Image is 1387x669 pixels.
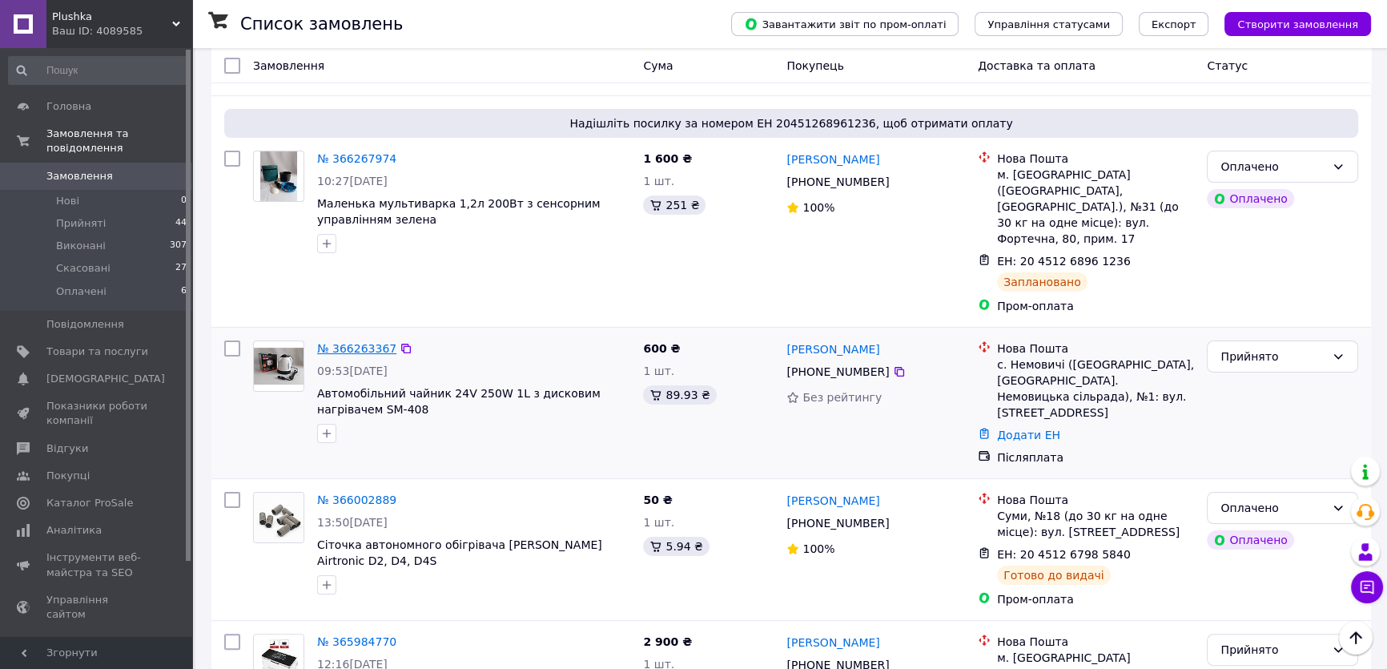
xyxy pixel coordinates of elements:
[260,151,298,201] img: Фото товару
[643,385,716,405] div: 89.93 ₴
[46,99,91,114] span: Головна
[978,59,1096,72] span: Доставка та оплата
[786,59,843,72] span: Покупець
[317,175,388,187] span: 10:27[DATE]
[643,152,692,165] span: 1 600 ₴
[997,449,1194,465] div: Післяплата
[802,391,882,404] span: Без рейтингу
[643,635,692,648] span: 2 900 ₴
[1207,59,1248,72] span: Статус
[240,14,403,34] h1: Список замовлень
[1224,12,1371,36] button: Створити замовлення
[1220,348,1325,365] div: Прийнято
[56,239,106,253] span: Виконані
[802,201,834,214] span: 100%
[1220,499,1325,517] div: Оплачено
[46,345,148,359] span: Товари та послуги
[317,365,388,377] span: 09:53[DATE]
[786,493,879,509] a: [PERSON_NAME]
[997,151,1194,167] div: Нова Пошта
[46,635,148,663] span: Гаманець компанії
[997,272,1087,292] div: Заплановано
[1139,12,1209,36] button: Експорт
[46,399,148,428] span: Показники роботи компанії
[253,151,304,202] a: Фото товару
[643,342,680,355] span: 600 ₴
[56,261,111,276] span: Скасовані
[317,538,602,567] a: Сіточка автономного обігрівача [PERSON_NAME] Airtronic D2, D4, D4S
[181,194,187,208] span: 0
[1207,530,1293,550] div: Оплачено
[317,494,396,506] a: № 366002889
[56,194,79,208] span: Нові
[786,341,879,357] a: [PERSON_NAME]
[46,372,165,386] span: [DEMOGRAPHIC_DATA]
[1220,641,1325,659] div: Прийнято
[52,24,192,38] div: Ваш ID: 4089585
[786,635,879,651] a: [PERSON_NAME]
[783,512,892,534] div: [PHONE_NUMBER]
[46,550,148,579] span: Інструменти веб-майстра та SEO
[56,216,106,231] span: Прийняті
[997,634,1194,650] div: Нова Пошта
[254,348,304,385] img: Фото товару
[317,197,601,226] a: Маленька мультиварка 1,2л 200Вт з сенсорним управлінням зелена
[317,516,388,529] span: 13:50[DATE]
[643,365,674,377] span: 1 шт.
[744,17,946,31] span: Завантажити звіт по пром-оплаті
[997,429,1060,441] a: Додати ЕН
[317,152,396,165] a: № 366267974
[643,59,673,72] span: Cума
[46,496,133,510] span: Каталог ProSale
[997,341,1194,357] div: Нова Пошта
[783,361,892,383] div: [PHONE_NUMBER]
[231,115,1352,131] span: Надішліть посилку за номером ЕН 20451268961236, щоб отримати оплату
[317,635,396,648] a: № 365984770
[46,593,148,622] span: Управління сайтом
[1152,18,1196,30] span: Експорт
[997,298,1194,314] div: Пром-оплата
[1339,621,1373,655] button: Наверх
[997,591,1194,607] div: Пром-оплата
[731,12,959,36] button: Завантажити звіт по пром-оплаті
[181,284,187,299] span: 6
[997,167,1194,247] div: м. [GEOGRAPHIC_DATA] ([GEOGRAPHIC_DATA], [GEOGRAPHIC_DATA].), №31 (до 30 кг на одне місце): вул. ...
[1237,18,1358,30] span: Створити замовлення
[1207,189,1293,208] div: Оплачено
[1208,17,1371,30] a: Створити замовлення
[175,216,187,231] span: 44
[253,59,324,72] span: Замовлення
[997,566,1111,585] div: Готово до видачі
[643,494,672,506] span: 50 ₴
[52,10,172,24] span: Plushka
[997,492,1194,508] div: Нова Пошта
[1220,158,1325,175] div: Оплачено
[643,537,709,556] div: 5.94 ₴
[802,542,834,555] span: 100%
[46,169,113,183] span: Замовлення
[975,12,1123,36] button: Управління статусами
[46,127,192,155] span: Замовлення та повідомлення
[56,284,107,299] span: Оплачені
[987,18,1110,30] span: Управління статусами
[253,341,304,392] a: Фото товару
[8,56,188,85] input: Пошук
[643,516,674,529] span: 1 шт.
[997,508,1194,540] div: Суми, №18 (до 30 кг на одне місце): вул. [STREET_ADDRESS]
[643,195,706,215] div: 251 ₴
[175,261,187,276] span: 27
[786,151,879,167] a: [PERSON_NAME]
[643,175,674,187] span: 1 шт.
[783,171,892,193] div: [PHONE_NUMBER]
[46,469,90,483] span: Покупці
[253,492,304,543] a: Фото товару
[317,387,601,416] a: Автомобільний чайник 24V 250W 1L з дисковим нагрівачем SM-408
[46,523,102,538] span: Аналітика
[46,317,124,332] span: Повідомлення
[997,357,1194,421] div: с. Немовичі ([GEOGRAPHIC_DATA], [GEOGRAPHIC_DATA]. Немовицька сільрада), №1: вул. [STREET_ADDRESS]
[997,255,1131,268] span: ЕН: 20 4512 6896 1236
[317,342,396,355] a: № 366263367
